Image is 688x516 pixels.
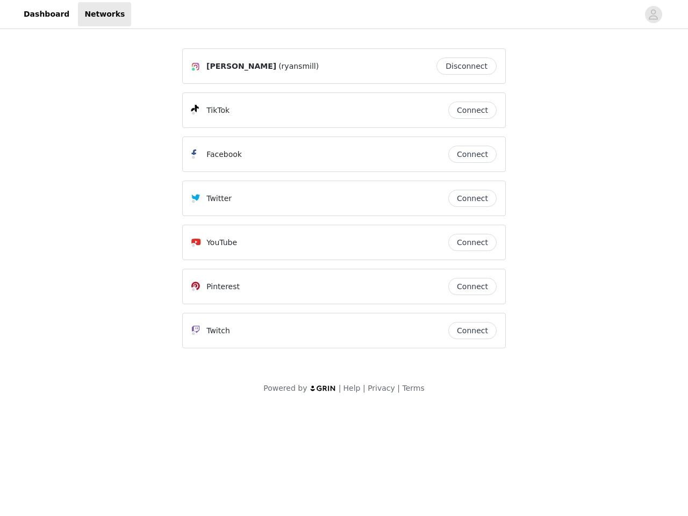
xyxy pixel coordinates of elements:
button: Connect [448,146,497,163]
p: Facebook [206,149,242,160]
button: Connect [448,322,497,339]
button: Connect [448,190,497,207]
p: YouTube [206,237,237,248]
p: Twitch [206,325,230,336]
a: Terms [402,384,424,392]
p: Twitter [206,193,232,204]
span: | [363,384,365,392]
span: | [339,384,341,392]
span: | [397,384,400,392]
span: [PERSON_NAME] [206,61,276,72]
span: (ryansmill) [278,61,319,72]
p: TikTok [206,105,230,116]
div: avatar [648,6,658,23]
button: Connect [448,278,497,295]
a: Networks [78,2,131,26]
button: Connect [448,102,497,119]
a: Dashboard [17,2,76,26]
img: Instagram Icon [191,62,200,71]
button: Disconnect [436,58,497,75]
button: Connect [448,234,497,251]
p: Pinterest [206,281,240,292]
a: Privacy [368,384,395,392]
a: Help [343,384,361,392]
img: logo [310,385,336,392]
span: Powered by [263,384,307,392]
